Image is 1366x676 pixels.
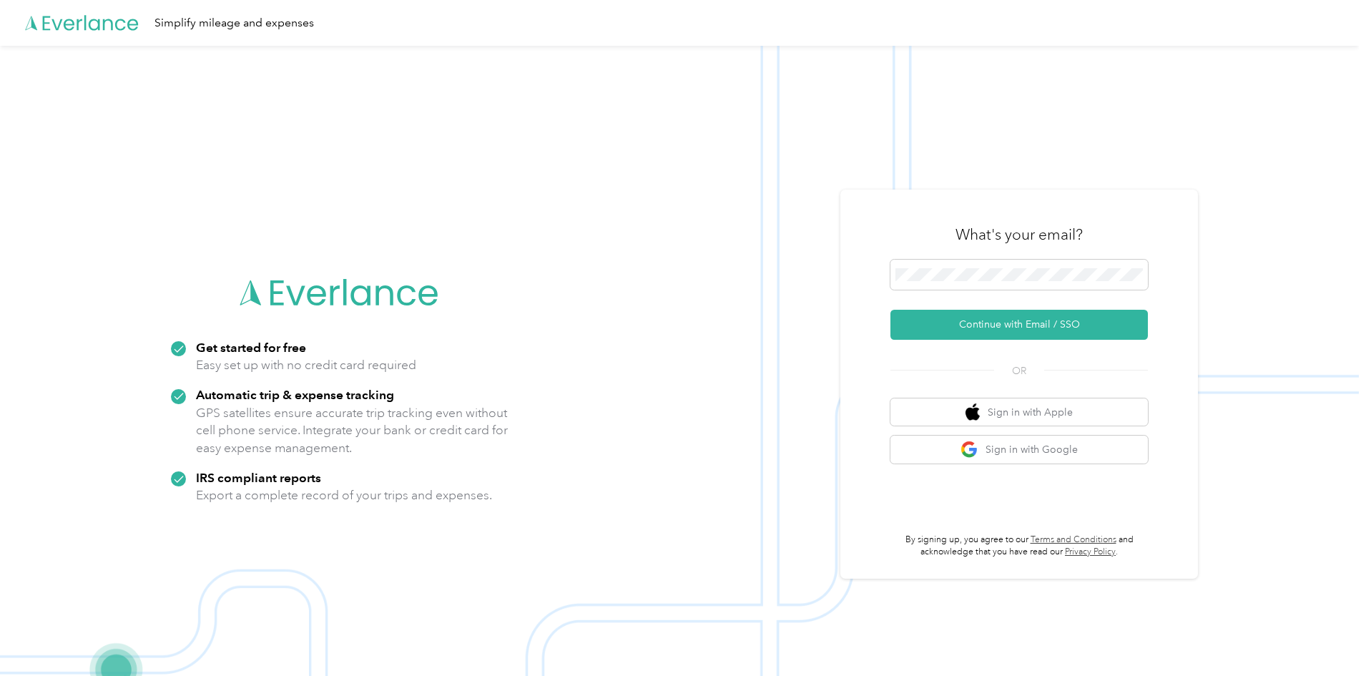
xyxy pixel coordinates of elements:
p: Easy set up with no credit card required [196,356,416,374]
button: Continue with Email / SSO [890,310,1148,340]
a: Terms and Conditions [1031,534,1116,545]
a: Privacy Policy [1065,547,1116,557]
p: GPS satellites ensure accurate trip tracking even without cell phone service. Integrate your bank... [196,404,508,457]
strong: IRS compliant reports [196,470,321,485]
strong: Automatic trip & expense tracking [196,387,394,402]
img: apple logo [965,403,980,421]
strong: Get started for free [196,340,306,355]
p: Export a complete record of your trips and expenses. [196,486,492,504]
button: google logoSign in with Google [890,436,1148,464]
h3: What's your email? [955,225,1083,245]
img: google logo [960,441,978,459]
p: By signing up, you agree to our and acknowledge that you have read our . [890,534,1148,559]
span: OR [994,363,1044,378]
button: apple logoSign in with Apple [890,398,1148,426]
div: Simplify mileage and expenses [154,14,314,32]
